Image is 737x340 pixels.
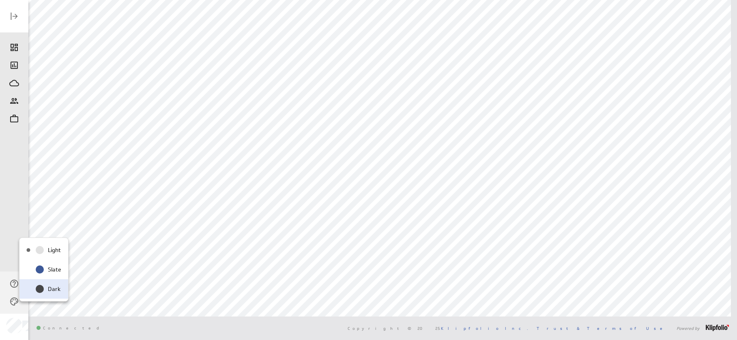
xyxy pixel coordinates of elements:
[48,265,61,274] p: Slate
[48,285,60,293] p: Dark
[48,246,61,254] p: Light
[19,240,68,260] div: Light
[19,279,68,299] div: Dark
[19,260,68,279] div: Slate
